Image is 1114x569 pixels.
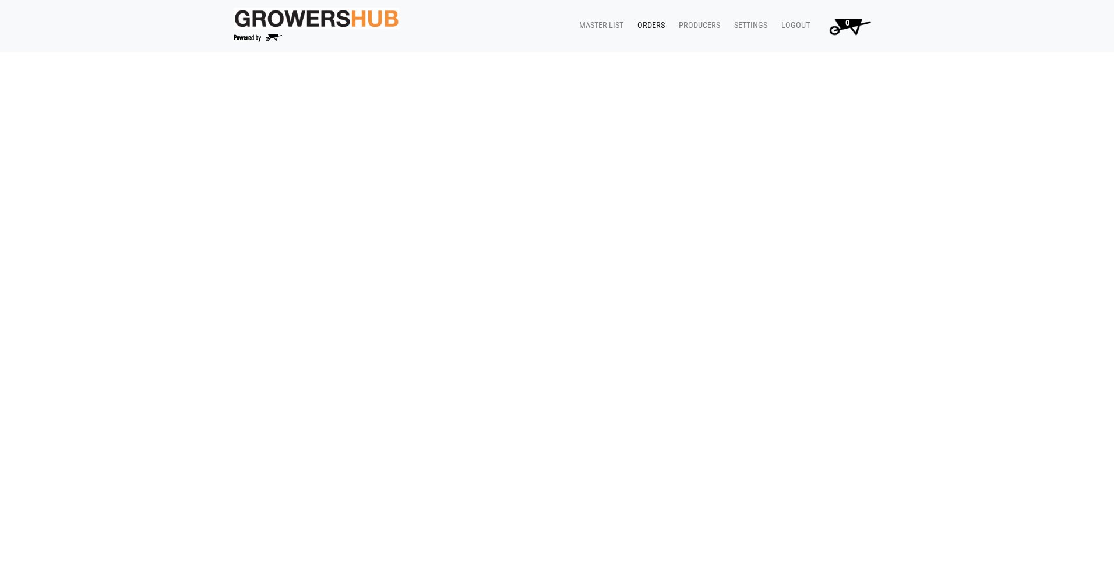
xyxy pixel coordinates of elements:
img: original-fc7597fdc6adbb9d0e2ae620e786d1a2.jpg [234,8,399,29]
a: Orders [628,15,669,37]
img: Powered by Big Wheelbarrow [234,34,282,42]
span: 0 [845,18,849,28]
a: Producers [669,15,725,37]
a: Settings [725,15,772,37]
a: Logout [772,15,815,37]
a: Master List [570,15,628,37]
img: Cart [824,15,876,38]
a: 0 [815,15,880,38]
